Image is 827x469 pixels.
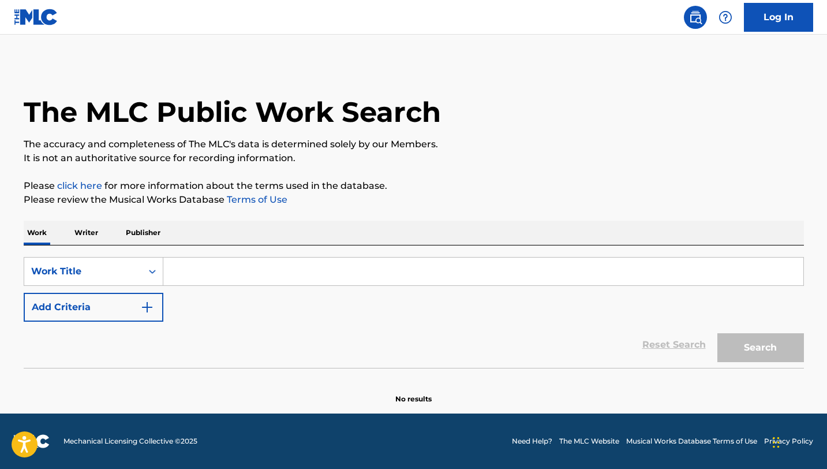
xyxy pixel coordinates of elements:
a: click here [57,180,102,191]
a: Public Search [684,6,707,29]
span: Mechanical Licensing Collective © 2025 [63,436,197,446]
p: Publisher [122,221,164,245]
img: search [688,10,702,24]
a: Privacy Policy [764,436,813,446]
img: MLC Logo [14,9,58,25]
p: No results [395,380,432,404]
img: logo [14,434,50,448]
a: The MLC Website [559,436,619,446]
h1: The MLC Public Work Search [24,95,441,129]
div: Work Title [31,265,135,278]
p: Please for more information about the terms used in the database. [24,179,804,193]
p: Writer [71,221,102,245]
a: Log In [744,3,813,32]
form: Search Form [24,257,804,368]
div: Drag [773,425,780,460]
img: help [719,10,732,24]
a: Terms of Use [224,194,287,205]
iframe: Chat Widget [769,414,827,469]
p: It is not an authoritative source for recording information. [24,151,804,165]
img: 9d2ae6d4665cec9f34b9.svg [140,300,154,314]
a: Need Help? [512,436,552,446]
p: Work [24,221,50,245]
p: Please review the Musical Works Database [24,193,804,207]
p: The accuracy and completeness of The MLC's data is determined solely by our Members. [24,137,804,151]
button: Add Criteria [24,293,163,322]
div: Help [714,6,737,29]
a: Musical Works Database Terms of Use [626,436,757,446]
